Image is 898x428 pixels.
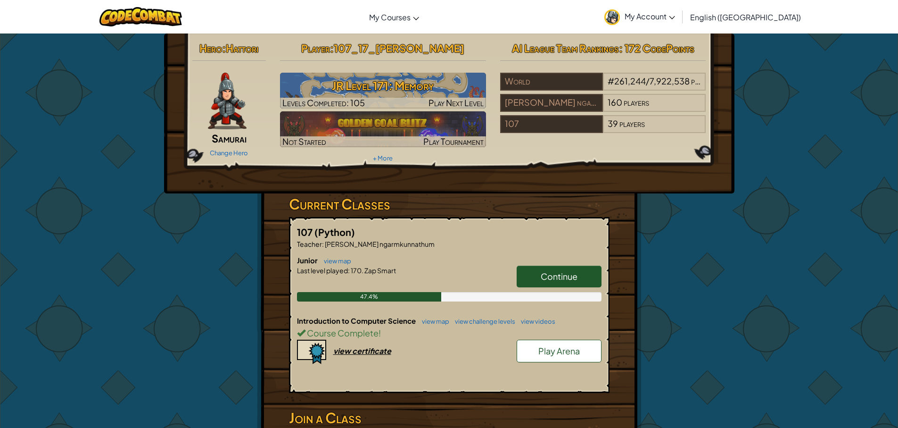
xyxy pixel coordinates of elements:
span: 107_17_[PERSON_NAME] [334,42,464,55]
img: Golden Goal [280,111,486,147]
span: Junior [297,256,319,265]
span: Hattori [226,42,258,55]
span: Introduction to Computer Science [297,316,417,325]
a: My Account [600,2,680,32]
span: My Account [625,11,675,21]
a: + More [373,154,393,162]
div: World [500,73,603,91]
span: Zap Smart [363,266,396,275]
div: [PERSON_NAME] ngarmkunnathum [500,94,603,112]
span: Play Arena [538,345,580,356]
span: Course Complete [305,327,379,338]
a: Not StartedPlay Tournament [280,111,486,147]
span: : [330,42,334,55]
span: Play Next Level [428,97,484,108]
span: players [624,97,649,108]
a: view map [319,257,351,265]
span: Samurai [212,132,247,145]
a: World#261,244/7,922,538players [500,82,706,92]
a: 10739players [500,124,706,135]
span: Play Tournament [423,136,484,147]
span: players [691,76,717,86]
span: 107 [297,226,314,238]
a: view challenge levels [450,318,515,325]
img: samurai.pose.png [208,73,247,129]
span: : [348,266,350,275]
a: view certificate [297,346,391,356]
span: : 172 CodePoints [619,42,694,55]
a: My Courses [364,4,424,30]
span: Levels Completed: 105 [282,97,365,108]
span: Player [301,42,330,55]
span: # [608,76,614,86]
span: Last level played [297,266,348,275]
div: 107 [500,115,603,133]
h3: JR Level 171: Memory [280,75,486,96]
div: 47.4% [297,292,441,302]
a: Change Hero [210,149,248,157]
a: [PERSON_NAME] ngarmkunnathum160players [500,103,706,114]
span: AI League Team Rankings [512,42,619,55]
a: view map [417,318,449,325]
span: (Python) [314,226,355,238]
span: 170. [350,266,363,275]
a: view videos [516,318,555,325]
a: English ([GEOGRAPHIC_DATA]) [685,4,806,30]
img: certificate-icon.png [297,340,326,364]
span: Not Started [282,136,326,147]
span: Teacher [297,240,322,248]
span: 160 [608,97,622,108]
h3: Current Classes [289,193,610,215]
span: 7,922,538 [650,76,690,86]
span: / [646,76,650,86]
img: CodeCombat logo [99,7,182,26]
span: [PERSON_NAME] ngarmkunnathum [324,240,435,248]
a: Play Next Level [280,73,486,109]
span: ! [379,327,381,338]
img: avatar [604,9,620,25]
span: My Courses [369,12,411,22]
span: 39 [608,118,618,129]
span: Hero [199,42,222,55]
span: Continue [541,271,577,282]
img: JR Level 171: Memory [280,73,486,109]
span: : [322,240,324,248]
div: view certificate [333,346,391,356]
span: : [222,42,226,55]
span: English ([GEOGRAPHIC_DATA]) [690,12,801,22]
span: players [619,118,645,129]
span: 261,244 [614,76,646,86]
